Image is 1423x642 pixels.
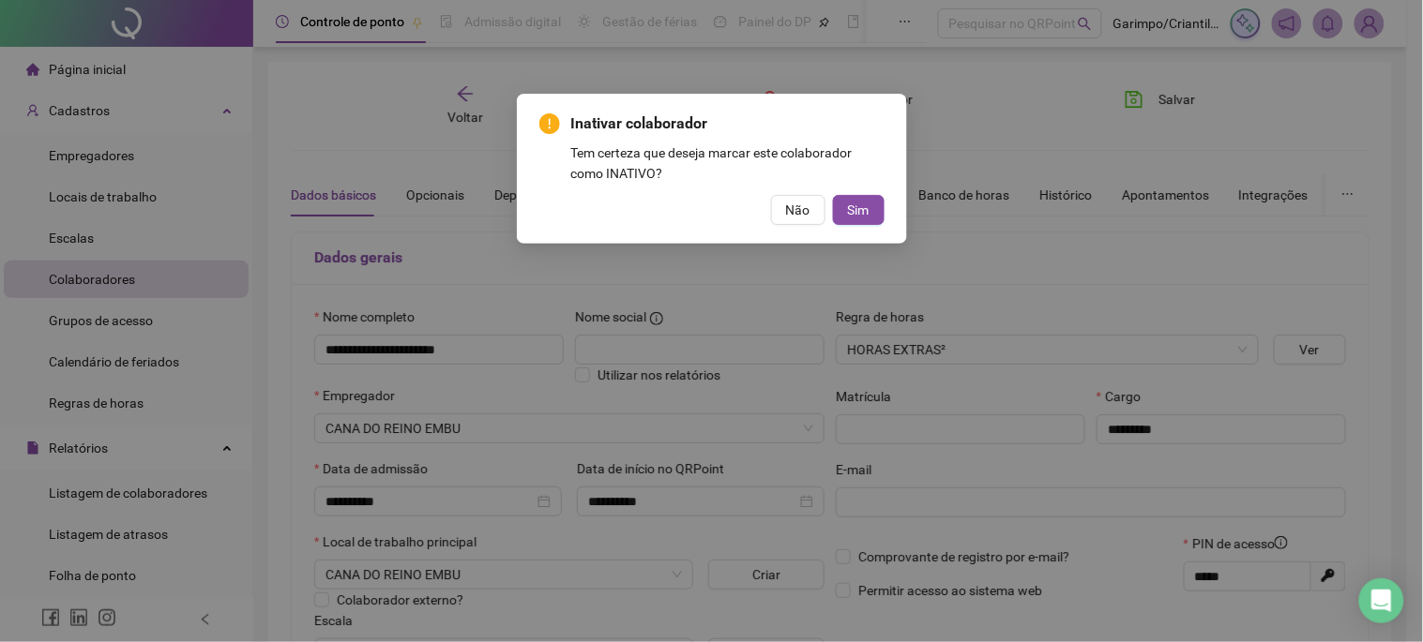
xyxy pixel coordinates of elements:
button: Não [771,195,825,225]
div: Open Intercom Messenger [1359,578,1404,623]
span: Não [786,200,810,220]
span: exclamation-circle [539,113,560,134]
span: Sim [848,200,870,220]
button: Sim [833,195,885,225]
span: Inativar colaborador [571,112,885,135]
div: Tem certeza que deseja marcar este colaborador como INATIVO? [571,142,885,184]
